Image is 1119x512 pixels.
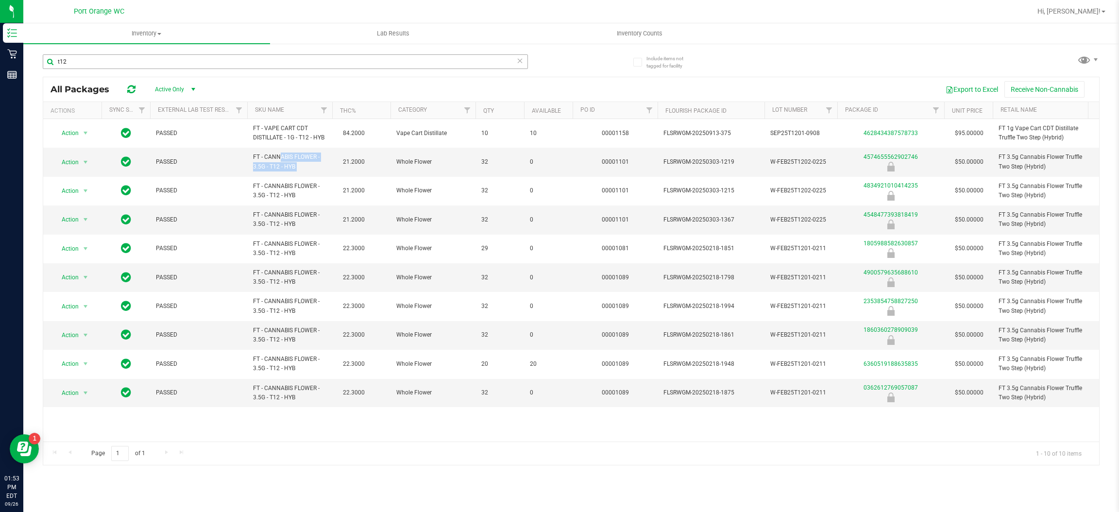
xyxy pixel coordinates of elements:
a: SKU Name [255,106,284,113]
span: PASSED [156,186,241,195]
span: FLSRWGM-20250303-1367 [663,215,759,224]
span: 32 [481,273,518,282]
a: PO ID [580,106,595,113]
span: Inventory Counts [604,29,676,38]
a: 4900579635688610 [864,269,918,276]
span: FLSRWGM-20250218-1798 [663,273,759,282]
a: Inventory [23,23,270,44]
span: FT - CANNABIS FLOWER - 3.5G - T12 - HYB [253,297,326,315]
span: Action [53,242,79,256]
span: PASSED [156,388,241,397]
span: FT - CANNABIS FLOWER - 3.5G - T12 - HYB [253,239,326,258]
a: Category [398,106,427,113]
span: PASSED [156,273,241,282]
span: In Sync [121,357,131,371]
span: 22.3000 [338,357,370,371]
span: select [80,155,92,169]
span: All Packages [51,84,119,95]
span: 22.3000 [338,271,370,285]
span: select [80,357,92,371]
a: 00001089 [602,360,629,367]
span: 32 [481,186,518,195]
span: SEP25T1201-0908 [770,129,831,138]
a: 00001089 [602,389,629,396]
a: 00001101 [602,216,629,223]
span: $50.00000 [950,357,988,371]
span: $50.00000 [950,155,988,169]
span: 0 [530,273,567,282]
a: 00001089 [602,274,629,281]
span: FT 3.5g Cannabis Flower Truffle Two Step (Hybrid) [999,297,1094,315]
input: 1 [111,446,129,461]
span: In Sync [121,271,131,284]
span: FLSRWGM-20250218-1994 [663,302,759,311]
span: select [80,184,92,198]
span: select [80,213,92,226]
a: 4548477393818419 [864,211,918,218]
a: Package ID [845,106,878,113]
span: select [80,271,92,284]
a: THC% [340,107,356,114]
span: Action [53,328,79,342]
a: Sync Status [109,106,147,113]
span: $50.00000 [950,386,988,400]
a: Filter [928,102,944,119]
inline-svg: Reports [7,70,17,80]
span: 32 [481,388,518,397]
span: $50.00000 [950,241,988,256]
a: 2353854758827250 [864,298,918,305]
span: 0 [530,302,567,311]
span: 0 [530,215,567,224]
span: FT 3.5g Cannabis Flower Truffle Two Step (Hybrid) [999,153,1094,171]
div: Quarantine [836,335,946,345]
span: Action [53,271,79,284]
a: 00001101 [602,187,629,194]
a: 00001089 [602,303,629,309]
a: 00001158 [602,130,629,137]
span: In Sync [121,184,131,197]
a: Flourish Package ID [665,107,727,114]
span: In Sync [121,386,131,399]
span: Whole Flower [396,244,470,253]
span: PASSED [156,302,241,311]
iframe: Resource center unread badge [29,433,40,444]
span: FT - CANNABIS FLOWER - 3.5G - T12 - HYB [253,326,326,344]
span: FLSRWGM-20250303-1219 [663,157,759,167]
span: FT - CANNABIS FLOWER - 3.5G - T12 - HYB [253,268,326,287]
span: 0 [530,186,567,195]
span: Action [53,357,79,371]
span: $50.00000 [950,271,988,285]
span: W-FEB25T1201-0211 [770,359,831,369]
a: Unit Price [952,107,983,114]
span: 29 [481,244,518,253]
span: PASSED [156,157,241,167]
span: W-FEB25T1201-0211 [770,388,831,397]
span: PASSED [156,359,241,369]
span: Inventory [23,29,270,38]
span: W-FEB25T1202-0225 [770,186,831,195]
a: Lab Results [270,23,517,44]
span: Whole Flower [396,273,470,282]
a: Retail Name [1000,106,1037,113]
span: W-FEB25T1201-0211 [770,244,831,253]
span: FT 3.5g Cannabis Flower Truffle Two Step (Hybrid) [999,268,1094,287]
span: 10 [481,129,518,138]
a: 00001081 [602,245,629,252]
a: 6360519188635835 [864,360,918,367]
span: 32 [481,215,518,224]
span: Vape Cart Distillate [396,129,470,138]
span: In Sync [121,299,131,313]
span: Action [53,213,79,226]
span: FT 1g Vape Cart CDT Distillate Truffle Two Step (Hybrid) [999,124,1094,142]
span: PASSED [156,330,241,340]
a: Inventory Counts [516,23,763,44]
div: Quarantine [836,191,946,201]
span: W-FEB25T1202-0225 [770,215,831,224]
span: 0 [530,388,567,397]
a: 00001101 [602,158,629,165]
button: Export to Excel [939,81,1004,98]
span: FT - CANNABIS FLOWER - 3.5G - T12 - HYB [253,210,326,229]
span: 10 [530,129,567,138]
span: PASSED [156,129,241,138]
